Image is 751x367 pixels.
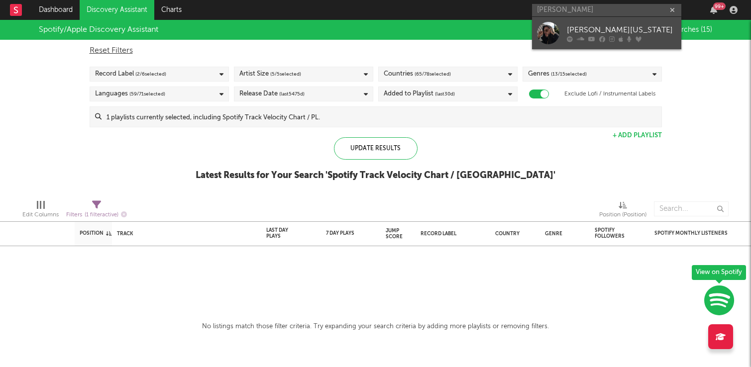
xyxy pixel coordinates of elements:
[654,230,729,236] div: Spotify Monthly Listeners
[66,196,127,225] div: Filters(1 filter active)
[567,24,676,36] div: [PERSON_NAME][US_STATE]
[421,231,480,237] div: Record Label
[595,227,630,239] div: Spotify Followers
[129,88,165,100] span: ( 59 / 71 selected)
[102,107,661,127] input: 1 playlists currently selected, including Spotify Track Velocity Chart / PL.
[532,4,681,16] input: Search for artists
[564,88,655,100] label: Exclude Lofi / Instrumental Labels
[80,230,111,236] div: Position
[326,230,361,236] div: 7 Day Plays
[202,321,549,333] div: No listings match those filter criteria. Try expanding your search criteria by adding more playli...
[599,209,646,221] div: Position (Position)
[692,265,746,280] div: View on Spotify
[85,212,118,218] span: ( 1 filter active)
[279,88,305,100] span: (last 5475 d)
[613,132,662,139] button: + Add Playlist
[435,88,455,100] span: (last 30 d)
[239,88,305,100] div: Release Date
[95,68,166,80] div: Record Label
[545,231,580,237] div: Genre
[95,88,165,100] div: Languages
[386,228,403,240] div: Jump Score
[551,68,587,80] span: ( 13 / 15 selected)
[713,2,726,10] div: 99 +
[270,68,301,80] span: ( 5 / 5 selected)
[135,68,166,80] span: ( 2 / 6 selected)
[66,209,127,221] div: Filters
[710,6,717,14] button: 99+
[654,201,729,216] input: Search...
[415,68,451,80] span: ( 65 / 78 selected)
[599,196,646,225] div: Position (Position)
[334,137,418,160] div: Update Results
[239,68,301,80] div: Artist Size
[117,231,251,237] div: Track
[22,196,59,225] div: Edit Columns
[532,17,681,49] a: [PERSON_NAME][US_STATE]
[196,170,555,182] div: Latest Results for Your Search ' Spotify Track Velocity Chart / [GEOGRAPHIC_DATA] '
[384,88,455,100] div: Added to Playlist
[495,231,530,237] div: Country
[701,26,712,33] span: ( 15 )
[528,68,587,80] div: Genres
[266,227,301,239] div: Last Day Plays
[22,209,59,221] div: Edit Columns
[384,68,451,80] div: Countries
[39,24,158,36] div: Spotify/Apple Discovery Assistant
[90,45,662,57] div: Reset Filters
